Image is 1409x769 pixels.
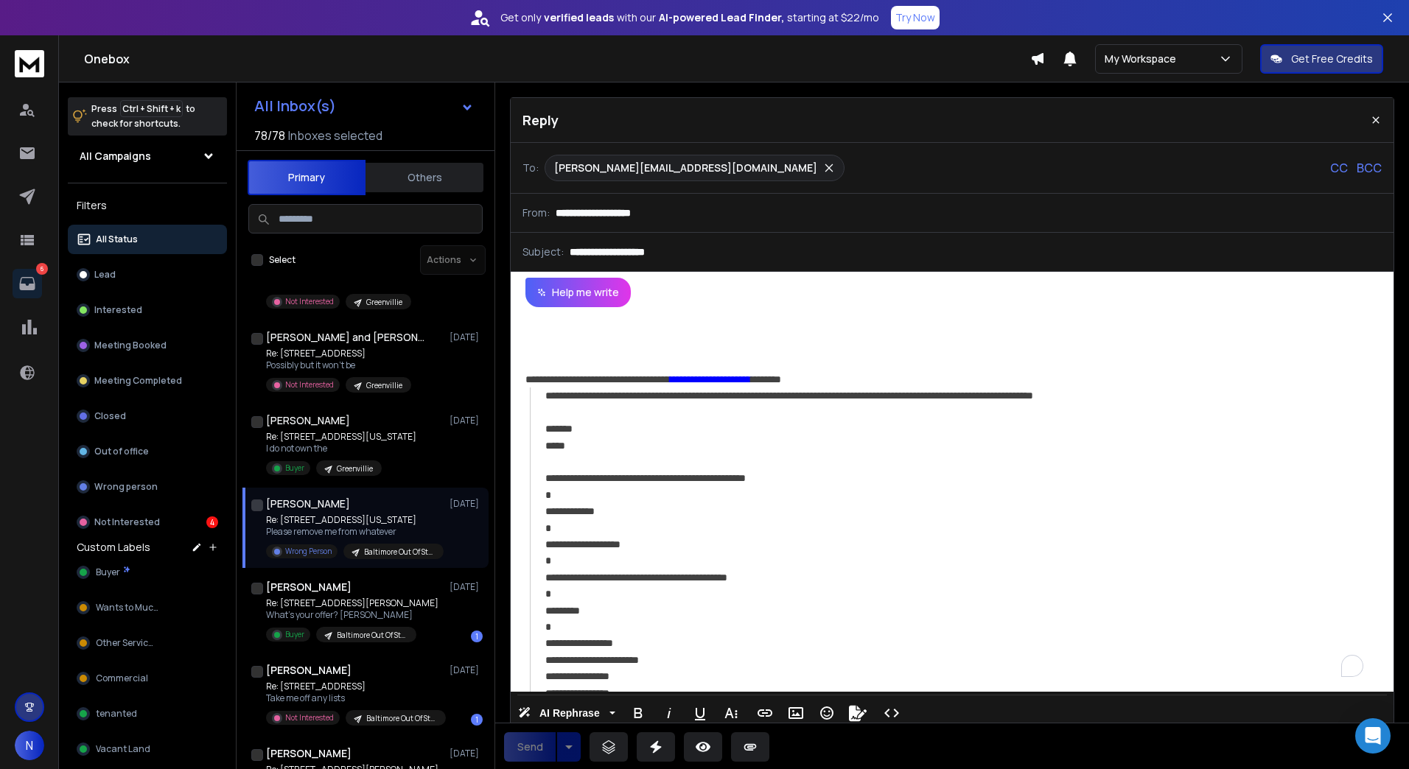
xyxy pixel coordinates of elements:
[96,637,158,649] span: Other Services
[266,663,352,678] h1: [PERSON_NAME]
[450,415,483,426] p: [DATE]
[94,516,160,528] p: Not Interested
[536,707,603,720] span: AI Rephrase
[68,195,227,216] h3: Filters
[68,331,227,360] button: Meeting Booked
[471,631,483,642] div: 1
[337,630,408,641] p: Baltimore Out Of State Home Owners
[544,10,614,25] strong: verified leads
[94,410,126,422] p: Closed
[285,463,304,474] p: Buyer
[266,413,350,428] h1: [PERSON_NAME]
[288,127,382,144] h3: Inboxes selected
[522,206,550,220] p: From:
[15,731,44,760] button: N
[68,558,227,587] button: Buyer
[686,698,714,728] button: Underline (Ctrl+U)
[96,566,120,578] span: Buyer
[68,366,227,396] button: Meeting Completed
[13,269,42,298] a: 6
[80,149,151,164] h1: All Campaigns
[891,6,940,29] button: Try Now
[655,698,683,728] button: Italic (Ctrl+I)
[1357,159,1382,177] p: BCC
[68,508,227,537] button: Not Interested4
[554,161,817,175] p: [PERSON_NAME][EMAIL_ADDRESS][DOMAIN_NAME]
[1105,52,1182,66] p: My Workspace
[266,692,443,704] p: Take me off any lists
[96,233,138,245] p: All Status
[68,437,227,466] button: Out of office
[337,463,373,474] p: Greenvillie
[96,673,148,684] span: Commercial
[94,269,116,281] p: Lead
[15,50,44,77] img: logo
[266,597,438,609] p: Re: [STREET_ADDRESS][PERSON_NAME]
[717,698,745,728] button: More Text
[285,712,334,723] p: Not Interested
[266,496,350,511] h1: [PERSON_NAME]
[500,10,879,25] p: Get only with our starting at $22/mo
[285,546,332,557] p: Wrong Person
[84,50,1030,68] h1: Onebox
[68,141,227,171] button: All Campaigns
[266,431,416,443] p: Re: [STREET_ADDRESS][US_STATE]
[895,10,935,25] p: Try Now
[68,734,227,764] button: Vacant Land
[254,99,336,113] h1: All Inbox(s)
[68,260,227,289] button: Lead
[285,296,334,307] p: Not Interested
[96,708,137,720] span: tenanted
[450,581,483,593] p: [DATE]
[96,602,159,614] span: Wants to Much
[248,160,366,195] button: Primary
[68,628,227,658] button: Other Services
[94,446,149,457] p: Out of office
[68,472,227,502] button: Wrong person
[515,698,618,728] button: AI Rephrase
[206,516,218,528] div: 4
[266,330,428,345] h1: [PERSON_NAME] and [PERSON_NAME]
[659,10,784,25] strong: AI-powered Lead Finder,
[266,580,352,594] h1: [PERSON_NAME]
[366,297,402,308] p: Greenvillie
[242,91,486,121] button: All Inbox(s)
[1291,52,1373,66] p: Get Free Credits
[94,340,167,351] p: Meeting Booked
[450,664,483,676] p: [DATE]
[751,698,779,728] button: Insert Link (Ctrl+K)
[96,743,150,755] span: Vacant Land
[68,401,227,431] button: Closed
[878,698,906,728] button: Code View
[511,307,1394,692] div: To enrich screen reader interactions, please activate Accessibility in Grammarly extension settings
[266,348,411,359] p: Re: [STREET_ADDRESS]
[120,100,183,117] span: Ctrl + Shift + k
[1355,718,1391,754] div: Open Intercom Messenger
[266,526,443,538] p: Please remove me from whatever
[450,748,483,759] p: [DATE]
[522,110,559,130] p: Reply
[266,359,411,371] p: Possibly but it won’t be
[1260,44,1383,74] button: Get Free Credits
[68,699,227,728] button: tenanted
[471,714,483,726] div: 1
[266,746,352,761] h1: [PERSON_NAME]
[68,225,227,254] button: All Status
[94,481,158,493] p: Wrong person
[266,609,438,621] p: What’s your offer? [PERSON_NAME]
[285,629,304,640] p: Buyer
[525,278,631,307] button: Help me write
[844,698,872,728] button: Signature
[522,161,539,175] p: To:
[450,498,483,510] p: [DATE]
[364,547,435,558] p: Baltimore Out Of State Home Owners
[266,443,416,454] p: I do not own the
[94,375,182,387] p: Meeting Completed
[266,514,443,526] p: Re: [STREET_ADDRESS][US_STATE]
[366,380,402,391] p: Greenvillie
[366,161,483,194] button: Others
[366,713,437,724] p: Baltimore Out Of State Home Owners
[285,379,334,390] p: Not Interested
[94,304,142,316] p: Interested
